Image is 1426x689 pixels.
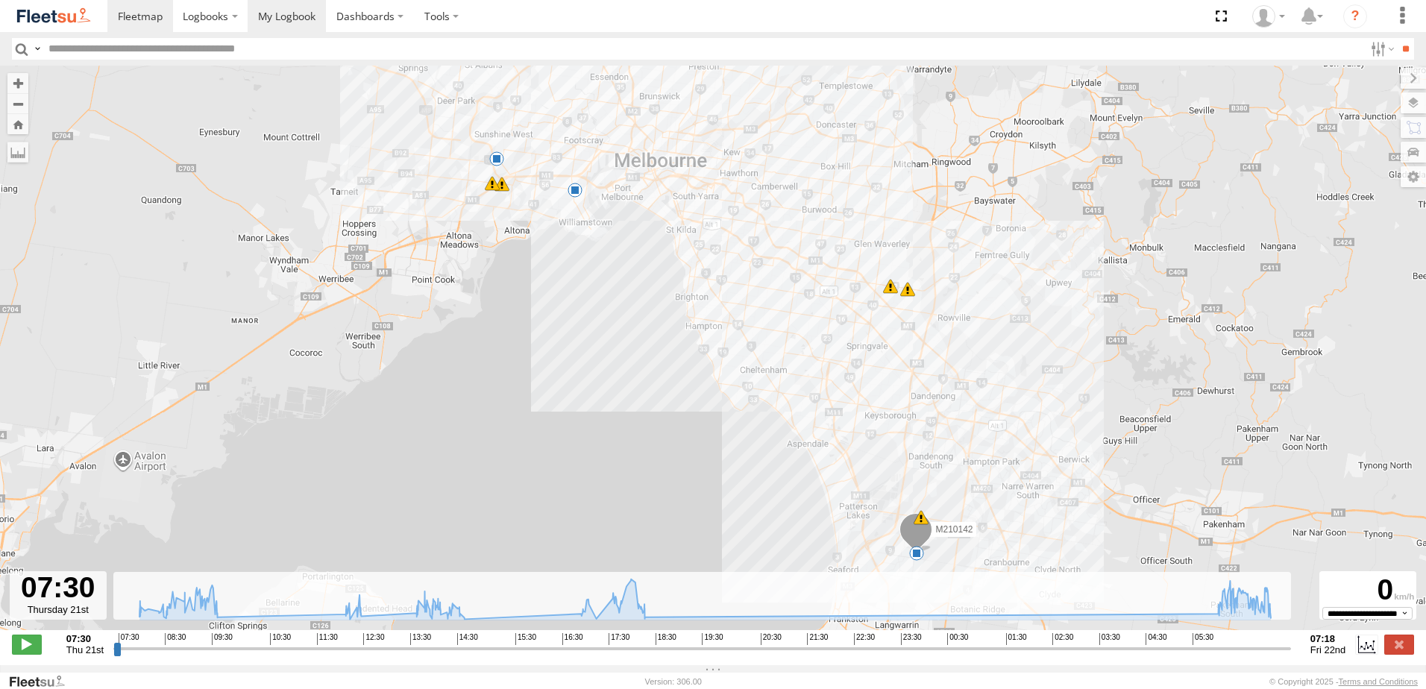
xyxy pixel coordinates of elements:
[761,633,782,645] span: 20:30
[7,93,28,114] button: Zoom out
[1247,5,1290,28] div: Anthony Winton
[7,142,28,163] label: Measure
[457,633,478,645] span: 14:30
[1365,38,1397,60] label: Search Filter Options
[562,633,583,645] span: 16:30
[212,633,233,645] span: 09:30
[317,633,338,645] span: 11:30
[609,633,629,645] span: 17:30
[119,633,139,645] span: 07:30
[270,633,291,645] span: 10:30
[1384,635,1414,654] label: Close
[656,633,676,645] span: 18:30
[645,677,702,686] div: Version: 306.00
[1322,573,1414,607] div: 0
[568,183,582,198] div: 5
[1193,633,1213,645] span: 05:30
[901,633,922,645] span: 23:30
[1006,633,1027,645] span: 01:30
[12,635,42,654] label: Play/Stop
[66,633,104,644] strong: 07:30
[1052,633,1073,645] span: 02:30
[702,633,723,645] span: 19:30
[31,38,43,60] label: Search Query
[165,633,186,645] span: 08:30
[935,524,973,535] span: M210142
[7,73,28,93] button: Zoom in
[1269,677,1418,686] div: © Copyright 2025 -
[1146,633,1166,645] span: 04:30
[854,633,875,645] span: 22:30
[807,633,828,645] span: 21:30
[66,644,104,655] span: Thu 21st Aug 2025
[947,633,968,645] span: 00:30
[1310,633,1346,644] strong: 07:18
[15,6,92,26] img: fleetsu-logo-horizontal.svg
[515,633,536,645] span: 15:30
[8,674,77,689] a: Visit our Website
[410,633,431,645] span: 13:30
[1401,166,1426,187] label: Map Settings
[363,633,384,645] span: 12:30
[1343,4,1367,28] i: ?
[1339,677,1418,686] a: Terms and Conditions
[1310,644,1346,655] span: Fri 22nd Aug 2025
[1099,633,1120,645] span: 03:30
[7,114,28,134] button: Zoom Home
